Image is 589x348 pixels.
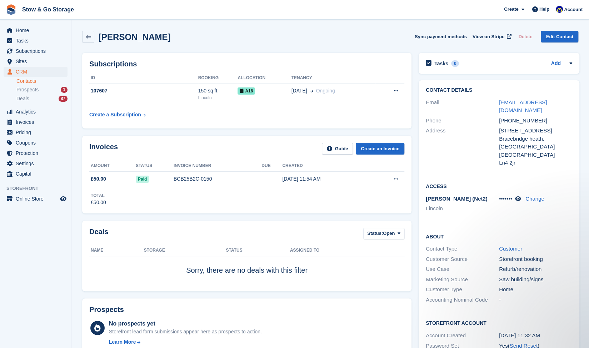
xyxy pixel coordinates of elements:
[4,138,68,148] a: menu
[426,87,572,93] h2: Contact Details
[556,6,563,13] img: Rob Good-Stephenson
[89,143,118,155] h2: Invoices
[426,265,499,273] div: Use Case
[6,4,16,15] img: stora-icon-8386f47178a22dfd0bd8f6a31ec36ba5ce8667c1dd55bd0f319d3a0aa187defe.svg
[16,117,59,127] span: Invoices
[6,185,71,192] span: Storefront
[499,127,572,135] div: [STREET_ADDRESS]
[499,135,572,151] div: Bracebridge heath, [GEOGRAPHIC_DATA]
[4,36,68,46] a: menu
[426,296,499,304] div: Accounting Nominal Code
[426,99,499,115] div: Email
[16,107,59,117] span: Analytics
[16,67,59,77] span: CRM
[136,176,149,183] span: Paid
[19,4,77,15] a: Stow & Go Storage
[426,245,499,253] div: Contact Type
[89,108,146,121] a: Create a Subscription
[16,25,59,35] span: Home
[426,196,488,202] span: [PERSON_NAME] (Net2)
[89,60,404,68] h2: Subscriptions
[89,87,198,95] div: 107607
[89,228,108,241] h2: Deals
[16,36,59,46] span: Tasks
[499,296,572,304] div: -
[109,319,262,328] div: No prospects yet
[451,60,459,67] div: 0
[426,286,499,294] div: Customer Type
[174,160,261,172] th: Invoice number
[316,88,335,94] span: Ongoing
[363,228,404,239] button: Status: Open
[541,31,578,42] a: Edit Contact
[16,127,59,137] span: Pricing
[426,276,499,284] div: Marketing Source
[515,31,535,42] button: Delete
[91,199,106,206] div: £50.00
[16,86,39,93] span: Prospects
[16,194,59,204] span: Online Store
[322,143,353,155] a: Guide
[426,127,499,167] div: Address
[89,245,144,256] th: Name
[356,143,404,155] a: Create an Invoice
[4,107,68,117] a: menu
[525,196,544,202] a: Change
[16,138,59,148] span: Coupons
[16,148,59,158] span: Protection
[504,6,518,13] span: Create
[499,117,572,125] div: [PHONE_NUMBER]
[16,56,59,66] span: Sites
[89,72,198,84] th: ID
[499,151,572,159] div: [GEOGRAPHIC_DATA]
[4,158,68,168] a: menu
[89,111,141,118] div: Create a Subscription
[4,67,68,77] a: menu
[4,46,68,56] a: menu
[16,95,68,102] a: Deals 87
[290,245,404,256] th: Assigned to
[426,117,499,125] div: Phone
[426,182,572,190] h2: Access
[261,160,282,172] th: Due
[16,46,59,56] span: Subscriptions
[186,266,308,274] span: Sorry, there are no deals with this filter
[99,32,170,42] h2: [PERSON_NAME]
[198,72,238,84] th: Booking
[198,87,238,95] div: 150 sq ft
[16,158,59,168] span: Settings
[61,87,68,93] div: 1
[4,25,68,35] a: menu
[4,117,68,127] a: menu
[109,338,136,346] div: Learn More
[16,78,68,85] a: Contacts
[4,194,68,204] a: menu
[4,148,68,158] a: menu
[499,246,522,252] a: Customer
[226,245,290,256] th: Status
[470,31,513,42] a: View on Stripe
[499,159,572,167] div: Ln4 2jr
[59,96,68,102] div: 87
[89,160,136,172] th: Amount
[174,175,261,183] div: BCB25B2C-0150
[109,338,262,346] a: Learn More
[499,255,572,263] div: Storefront booking
[426,233,572,240] h2: About
[198,95,238,101] div: Lincoln
[499,332,572,340] div: [DATE] 11:32 AM
[4,56,68,66] a: menu
[282,175,370,183] div: [DATE] 11:54 AM
[499,286,572,294] div: Home
[91,192,106,199] div: Total
[4,169,68,179] a: menu
[539,6,549,13] span: Help
[89,306,124,314] h2: Prospects
[499,196,512,202] span: •••••••
[238,72,291,84] th: Allocation
[91,175,106,183] span: £50.00
[426,319,572,326] h2: Storefront Account
[16,86,68,94] a: Prospects 1
[291,72,375,84] th: Tenancy
[109,328,262,336] div: Storefront lead form submissions appear here as prospects to action.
